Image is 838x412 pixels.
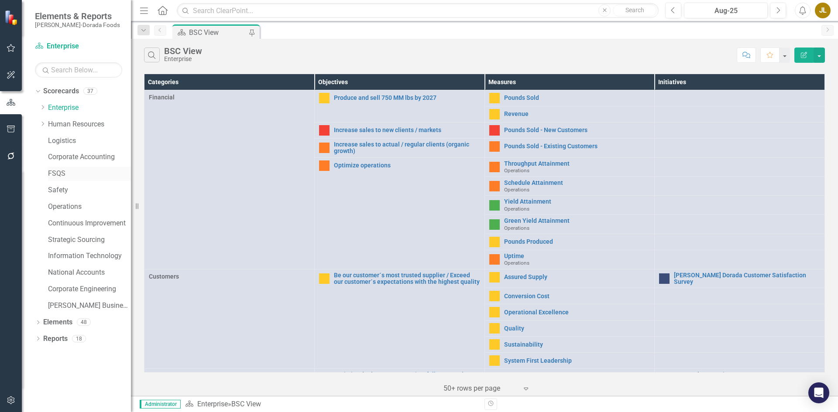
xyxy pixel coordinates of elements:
img: Warning [319,160,330,171]
img: ClearPoint Strategy [4,10,20,25]
img: Caution [489,355,500,366]
td: Double-Click to Edit [144,90,315,269]
span: Customers [149,272,310,281]
a: Revenue [504,111,650,117]
img: Warning [319,143,330,153]
a: Schedule Attainment [504,180,650,186]
td: Double-Click to Edit Right Click for Context Menu [484,304,655,320]
button: Aug-25 [684,3,768,18]
a: Increase sales to new clients / markets [334,127,480,133]
td: Double-Click to Edit Right Click for Context Menu [314,157,484,269]
div: 37 [83,88,97,95]
div: 18 [72,335,86,342]
img: Warning [489,162,500,172]
td: Double-Click to Edit Right Click for Context Menu [484,123,655,139]
img: Caution [489,237,500,247]
a: Reports [43,334,68,344]
div: Aug-25 [687,6,765,16]
span: Elements & Reports [35,11,120,21]
td: Double-Click to Edit Right Click for Context Menu [655,269,825,288]
a: Operational Excellence [504,309,650,316]
img: Above Target [489,200,500,211]
button: Search [613,4,656,17]
img: Caution [489,272,500,283]
td: Double-Click to Edit Right Click for Context Menu [484,177,655,196]
a: Yield Attainment [504,198,650,205]
a: Corporate Accounting [48,152,131,162]
td: Double-Click to Edit Right Click for Context Menu [484,337,655,353]
a: Pounds Sold - New Customers [504,127,650,133]
a: Green Yield Attainment [504,218,650,224]
a: Quality [504,325,650,332]
a: Strategic Sourcing [48,235,131,245]
button: JL [815,3,831,18]
a: [PERSON_NAME] Business Unit [48,301,131,311]
div: 48 [77,319,91,326]
img: Caution [489,307,500,317]
a: Throughput Attainment [504,160,650,167]
div: BSC View [189,27,247,38]
img: Warning [489,181,500,191]
input: Search Below... [35,62,122,78]
span: Search [625,7,644,14]
td: Double-Click to Edit Right Click for Context Menu [484,320,655,337]
img: Below Plan [319,125,330,136]
a: Pounds Sold - Existing Customers [504,143,650,150]
a: Scorecards [43,86,79,96]
span: Operations [504,206,529,212]
a: Produce and sell 750 MM lbs by 2027 [334,95,480,101]
td: Double-Click to Edit Right Click for Context Menu [314,90,484,123]
a: Elements [43,317,72,327]
img: Caution [319,93,330,103]
a: Continuous Improvement [48,218,131,228]
a: Be our customer´s most trusted supplier / Exceed our customer´s expectations with the highest qua... [334,272,480,286]
td: Double-Click to Edit Right Click for Context Menu [484,288,655,304]
span: Operations [504,187,529,193]
a: Uptime [504,253,650,259]
a: Increase sales to actual / regular clients (organic growth) [334,141,480,155]
td: Double-Click to Edit Right Click for Context Menu [484,157,655,177]
img: Caution [489,109,500,119]
img: Warning [489,141,500,152]
td: Double-Click to Edit Right Click for Context Menu [314,123,484,139]
a: FSQS [48,169,131,179]
a: Enterprise [197,400,228,408]
img: Caution [319,273,330,284]
td: Double-Click to Edit Right Click for Context Menu [484,196,655,215]
td: Double-Click to Edit Right Click for Context Menu [484,250,655,269]
img: Below Plan [489,125,500,136]
a: SPC Implementation [674,371,820,378]
td: Double-Click to Edit Right Click for Context Menu [655,369,825,395]
small: [PERSON_NAME]-Dorada Foods [35,21,120,28]
a: [PERSON_NAME] Dorada Customer Satisfaction Survey [674,272,820,286]
a: Optimize deployment, execution, follow up and continuous improvement across all areas and functions [334,371,480,392]
div: Open Intercom Messenger [808,382,829,403]
span: Administrator [140,400,181,409]
a: Information Technology [48,251,131,261]
td: Double-Click to Edit Right Click for Context Menu [314,139,484,158]
div: Enterprise [164,56,202,62]
a: Safety [48,185,131,195]
td: Double-Click to Edit Right Click for Context Menu [484,234,655,250]
td: Double-Click to Edit [144,269,315,369]
img: Caution [489,291,500,301]
input: Search ClearPoint... [177,3,659,18]
img: Above Target [489,219,500,230]
img: Warning [489,254,500,265]
div: BSC View [164,46,202,56]
img: No Information [659,273,670,284]
a: System First Leadership [504,358,650,364]
td: Double-Click to Edit Right Click for Context Menu [484,215,655,234]
span: Operations [504,260,529,266]
td: Double-Click to Edit Right Click for Context Menu [314,269,484,369]
span: Operations [504,167,529,174]
td: Double-Click to Edit Right Click for Context Menu [314,369,484,395]
a: Human Resources [48,119,131,129]
a: Logistics [48,136,131,146]
td: Double-Click to Edit Right Click for Context Menu [484,269,655,288]
span: Operations [504,225,529,231]
img: Caution [489,93,500,103]
a: Enterprise [35,41,122,51]
img: Caution [489,339,500,350]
